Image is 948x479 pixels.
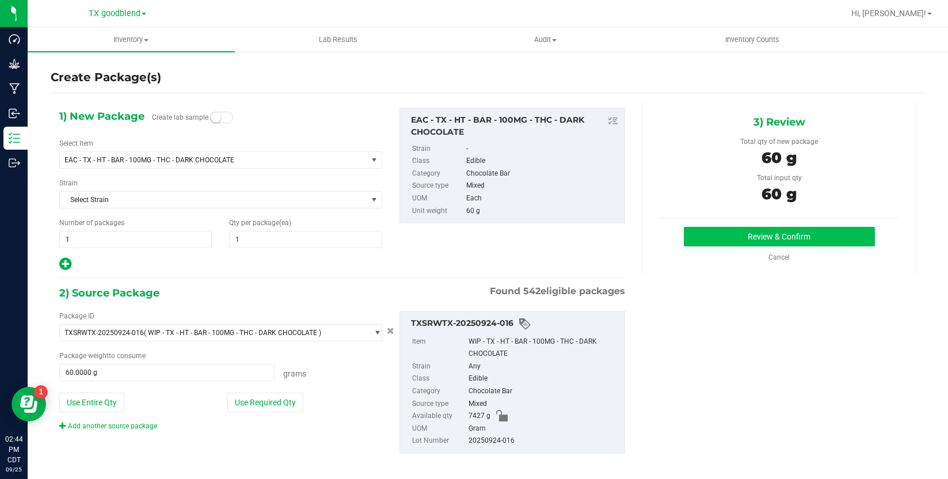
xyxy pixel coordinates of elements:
[9,33,20,45] inline-svg: Dashboard
[59,263,71,271] span: Add new output
[279,219,291,227] span: (ea)
[469,435,618,447] div: 20250924-016
[466,205,619,218] div: 60 g
[152,109,208,126] label: Create lab sample
[367,192,382,208] span: select
[412,423,467,435] label: UOM
[367,325,382,341] span: select
[412,360,467,373] label: Strain
[466,192,619,205] div: Each
[851,9,926,18] span: Hi, [PERSON_NAME]!
[762,149,797,167] span: 60 g
[412,385,467,398] label: Category
[469,372,618,385] div: Edible
[412,155,464,168] label: Class
[367,152,382,168] span: select
[740,138,818,146] span: Total qty of new package
[757,174,802,182] span: Total input qty
[89,9,140,18] span: TX goodblend
[59,138,93,149] label: Select Item
[443,35,649,45] span: Audit
[235,28,442,52] a: Lab Results
[762,185,797,203] span: 60 g
[412,143,464,155] label: Strain
[12,387,46,421] iframe: Resource center
[411,317,619,331] div: TXSRWTX-20250924-016
[60,192,367,208] span: Select Strain
[144,329,321,337] span: ( WIP - TX - HT - BAR - 100MG - THC - DARK CHOCOLATE )
[412,336,467,360] label: Item
[5,465,22,474] p: 09/25
[230,231,381,248] input: 1
[412,398,467,410] label: Source type
[59,108,144,125] span: 1) New Package
[283,369,306,378] span: Grams
[412,192,464,205] label: UOM
[768,253,790,261] a: Cancel
[412,410,467,423] label: Available qty
[60,364,274,381] input: 60.0000 g
[64,329,144,337] span: TXSRWTX-20250924-016
[412,435,467,447] label: Lot Number
[303,35,373,45] span: Lab Results
[753,113,805,131] span: 3) Review
[28,35,235,45] span: Inventory
[59,352,146,360] span: Package to consume
[59,422,157,430] a: Add another source package
[9,157,20,169] inline-svg: Outbound
[684,227,874,246] button: Review & Confirm
[88,352,109,360] span: weight
[229,219,291,227] span: Qty per package
[28,28,235,52] a: Inventory
[59,178,78,188] label: Strain
[59,284,159,302] span: 2) Source Package
[469,385,618,398] div: Chocolate Bar
[469,336,618,360] div: WIP - TX - HT - BAR - 100MG - THC - DARK CHOCOLATE
[227,393,303,412] button: Use Required Qty
[59,219,124,227] span: Number of packages
[60,231,211,248] input: 1
[9,58,20,70] inline-svg: Grow
[412,372,467,385] label: Class
[490,284,625,298] span: Found eligible packages
[51,69,161,86] h4: Create Package(s)
[466,180,619,192] div: Mixed
[466,143,619,155] div: -
[469,398,618,410] div: Mixed
[442,28,649,52] a: Audit
[9,132,20,144] inline-svg: Inventory
[411,114,619,138] div: EAC - TX - HT - BAR - 100MG - THC - DARK CHOCOLATE
[412,168,464,180] label: Category
[649,28,856,52] a: Inventory Counts
[412,180,464,192] label: Source type
[5,434,22,465] p: 02:44 PM CDT
[59,312,94,320] span: Package ID
[64,156,351,164] span: EAC - TX - HT - BAR - 100MG - THC - DARK CHOCOLATE
[383,323,398,340] button: Cancel button
[466,168,619,180] div: Chocolate Bar
[523,286,540,296] span: 542
[412,205,464,218] label: Unit weight
[59,393,124,412] button: Use Entire Qty
[469,423,618,435] div: Gram
[466,155,619,168] div: Edible
[710,35,795,45] span: Inventory Counts
[9,83,20,94] inline-svg: Manufacturing
[469,410,490,423] span: 7427 g
[34,385,48,399] iframe: Resource center unread badge
[469,360,618,373] div: Any
[9,108,20,119] inline-svg: Inbound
